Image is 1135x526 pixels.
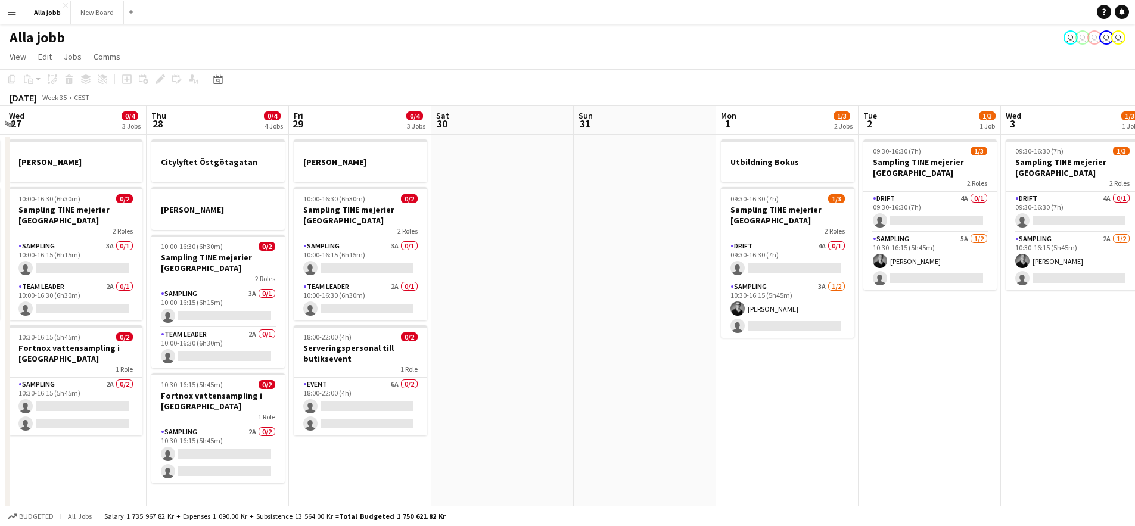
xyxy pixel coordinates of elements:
[1064,30,1078,45] app-user-avatar: Emil Hasselberg
[24,1,71,24] button: Alla jobb
[66,512,94,521] span: All jobs
[64,51,82,62] span: Jobs
[39,93,69,102] span: Week 35
[104,512,446,521] div: Salary 1 735 967.82 kr + Expenses 1 090.00 kr + Subsistence 13 564.00 kr =
[5,49,31,64] a: View
[6,510,55,523] button: Budgeted
[94,51,120,62] span: Comms
[339,512,446,521] span: Total Budgeted 1 750 621.82 kr
[10,51,26,62] span: View
[10,92,37,104] div: [DATE]
[10,29,65,46] h1: Alla jobb
[1111,30,1125,45] app-user-avatar: August Löfgren
[74,93,89,102] div: CEST
[71,1,124,24] button: New Board
[1099,30,1114,45] app-user-avatar: Hedda Lagerbielke
[1087,30,1102,45] app-user-avatar: Hedda Lagerbielke
[59,49,86,64] a: Jobs
[19,512,54,521] span: Budgeted
[33,49,57,64] a: Edit
[1075,30,1090,45] app-user-avatar: Stina Dahl
[89,49,125,64] a: Comms
[38,51,52,62] span: Edit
